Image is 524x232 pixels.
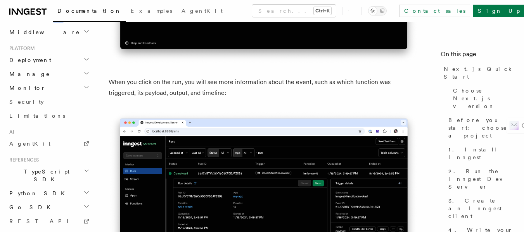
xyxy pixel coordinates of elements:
[6,137,91,151] a: AgentKit
[6,203,55,211] span: Go SDK
[441,62,515,84] a: Next.js Quick Start
[126,2,177,21] a: Examples
[9,218,75,224] span: REST API
[6,81,91,95] button: Monitor
[6,95,91,109] a: Security
[448,197,515,220] span: 3. Create an Inngest client
[444,65,515,81] span: Next.js Quick Start
[9,141,50,147] span: AgentKit
[450,84,515,113] a: Choose Next.js version
[6,56,51,64] span: Deployment
[6,84,46,92] span: Monitor
[6,189,69,197] span: Python SDK
[453,87,515,110] span: Choose Next.js version
[109,77,419,98] p: When you click on the run, you will see more information about the event, such as which function ...
[6,129,14,135] span: AI
[182,8,223,14] span: AgentKit
[6,45,35,52] span: Platform
[441,50,515,62] h4: On this page
[445,113,515,143] a: Before you start: choose a project
[448,116,515,139] span: Before you start: choose a project
[6,70,50,78] span: Manage
[6,28,80,36] span: Middleware
[6,67,91,81] button: Manage
[9,113,65,119] span: Limitations
[6,157,39,163] span: References
[57,8,121,14] span: Documentation
[9,99,44,105] span: Security
[445,194,515,223] a: 3. Create an Inngest client
[445,164,515,194] a: 2. Run the Inngest Dev Server
[368,6,387,15] button: Toggle dark mode
[6,186,91,200] button: Python SDK
[6,214,91,228] a: REST API
[448,167,515,191] span: 2. Run the Inngest Dev Server
[6,165,91,186] button: TypeScript SDK
[6,53,91,67] button: Deployment
[445,143,515,164] a: 1. Install Inngest
[399,5,470,17] a: Contact sales
[177,2,227,21] a: AgentKit
[6,25,91,39] button: Middleware
[131,8,172,14] span: Examples
[53,2,126,22] a: Documentation
[6,168,84,183] span: TypeScript SDK
[448,146,515,161] span: 1. Install Inngest
[6,109,91,123] a: Limitations
[314,7,331,15] kbd: Ctrl+K
[6,200,91,214] button: Go SDK
[252,5,336,17] button: Search...Ctrl+K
